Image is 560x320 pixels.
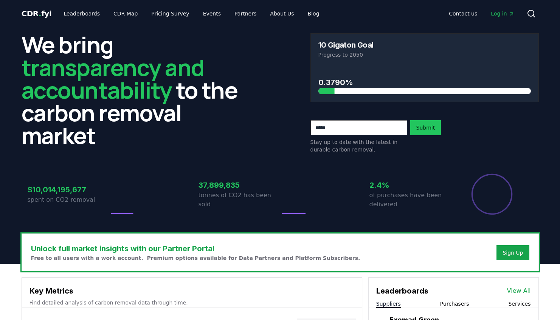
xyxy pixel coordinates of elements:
a: Sign Up [503,249,523,257]
a: Events [197,7,227,20]
a: Pricing Survey [145,7,195,20]
button: Suppliers [376,300,401,308]
button: Sign Up [496,245,529,260]
h3: 2.4% [369,179,451,191]
h3: $10,014,195,677 [28,184,109,195]
p: Stay up to date with the latest in durable carbon removal. [310,138,407,153]
div: Percentage of sales delivered [471,173,513,215]
h3: Key Metrics [29,285,354,297]
p: tonnes of CO2 has been sold [199,191,280,209]
span: transparency and accountability [22,52,204,105]
a: Partners [228,7,262,20]
a: View All [507,286,531,295]
p: Find detailed analysis of carbon removal data through time. [29,299,354,306]
h3: 37,899,835 [199,179,280,191]
button: Services [508,300,531,308]
span: Log in [491,10,514,17]
span: . [39,9,41,18]
a: About Us [264,7,300,20]
h2: We bring to the carbon removal market [22,33,250,147]
a: CDR.fyi [22,8,52,19]
h3: 0.3790% [318,77,531,88]
a: Log in [485,7,520,20]
a: Blog [302,7,326,20]
h3: Leaderboards [376,285,428,297]
p: Free to all users with a work account. Premium options available for Data Partners and Platform S... [31,254,360,262]
button: Submit [410,120,441,135]
p: spent on CO2 removal [28,195,109,204]
h3: Unlock full market insights with our Partner Portal [31,243,360,254]
p: Progress to 2050 [318,51,531,59]
h3: 10 Gigaton Goal [318,41,374,49]
nav: Main [443,7,520,20]
a: Leaderboards [57,7,106,20]
a: Contact us [443,7,483,20]
button: Purchasers [440,300,469,308]
span: CDR fyi [22,9,52,18]
a: CDR Map [107,7,144,20]
p: of purchases have been delivered [369,191,451,209]
nav: Main [57,7,325,20]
